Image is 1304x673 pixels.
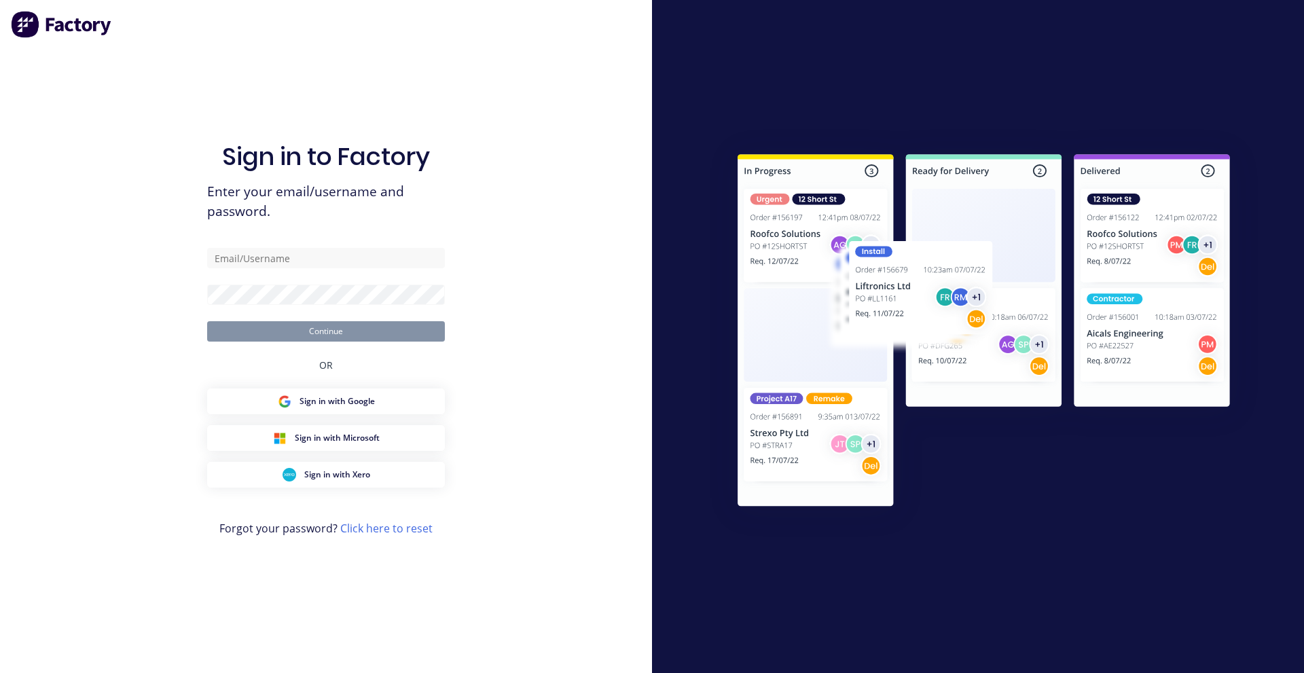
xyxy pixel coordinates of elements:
[300,395,375,407] span: Sign in with Google
[708,127,1260,539] img: Sign in
[319,342,333,388] div: OR
[273,431,287,445] img: Microsoft Sign in
[207,462,445,488] button: Xero Sign inSign in with Xero
[278,395,291,408] img: Google Sign in
[222,142,430,171] h1: Sign in to Factory
[304,469,370,481] span: Sign in with Xero
[207,388,445,414] button: Google Sign inSign in with Google
[219,520,433,536] span: Forgot your password?
[207,182,445,221] span: Enter your email/username and password.
[340,521,433,536] a: Click here to reset
[207,321,445,342] button: Continue
[207,425,445,451] button: Microsoft Sign inSign in with Microsoft
[11,11,113,38] img: Factory
[295,432,380,444] span: Sign in with Microsoft
[207,248,445,268] input: Email/Username
[283,468,296,481] img: Xero Sign in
